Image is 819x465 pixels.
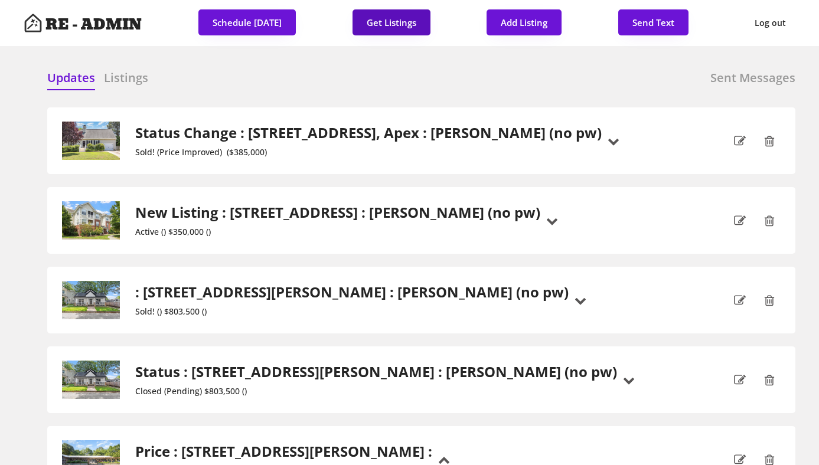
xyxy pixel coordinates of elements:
img: 20250519200703221918000000-o.jpg [61,122,120,160]
h2: : [STREET_ADDRESS][PERSON_NAME] : [PERSON_NAME] (no pw) [135,284,569,301]
img: 20250708154110145531000000-o.jpg [61,361,120,399]
img: Artboard%201%20copy%203.svg [24,14,43,32]
h2: New Listing : [STREET_ADDRESS] : [PERSON_NAME] (no pw) [135,204,540,221]
h2: Price : [STREET_ADDRESS][PERSON_NAME] : [135,443,432,460]
img: 20250827153836914057000000-o.jpg [61,201,120,240]
div: Sold! () $803,500 () [135,307,569,317]
div: Closed (Pending) $803,500 () [135,387,617,397]
h4: RE - ADMIN [45,17,142,32]
h2: Status : [STREET_ADDRESS][PERSON_NAME] : [PERSON_NAME] (no pw) [135,364,617,381]
button: Send Text [618,9,689,35]
h6: Listings [104,70,148,86]
div: Sold! (Price Improved) ($385,000) [135,148,602,158]
button: Add Listing [487,9,562,35]
h6: Sent Messages [710,70,795,86]
img: 20250708154110145531000000-o.jpg [61,281,120,319]
button: Log out [745,9,795,37]
h6: Updates [47,70,95,86]
button: Schedule [DATE] [198,9,296,35]
h2: Status Change : [STREET_ADDRESS], Apex : [PERSON_NAME] (no pw) [135,125,602,142]
div: Active () $350,000 () [135,227,540,237]
button: Get Listings [353,9,430,35]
